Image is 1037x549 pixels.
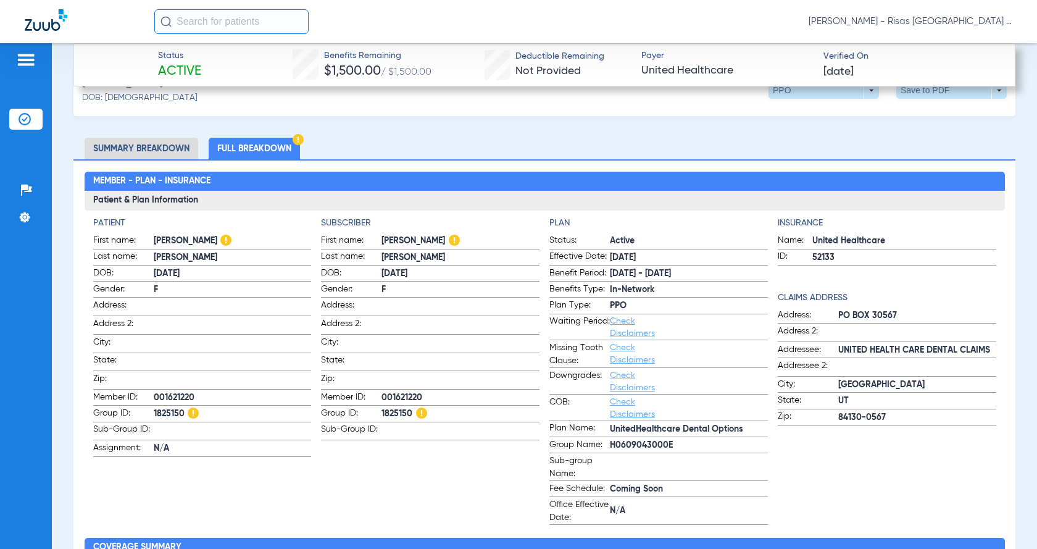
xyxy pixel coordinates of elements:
span: Last name: [321,250,381,265]
span: Benefits Remaining [324,49,431,62]
span: 52133 [812,251,996,264]
img: hamburger-icon [16,52,36,67]
span: F [154,283,312,296]
span: Address: [93,299,154,316]
span: COB: [549,396,610,421]
span: In-Network [610,283,768,296]
img: Search Icon [160,16,172,27]
input: Search for patients [154,9,309,34]
h4: Insurance [778,217,996,230]
span: Group ID: [321,407,381,422]
span: Zip: [93,372,154,389]
span: Member ID: [93,391,154,406]
span: Sub-Group ID: [321,423,381,440]
span: Sub-Group ID: [93,423,154,440]
span: State: [93,354,154,371]
span: Name: [778,234,812,249]
li: Summary Breakdown [85,138,198,159]
span: Gender: [321,283,381,298]
span: F [381,283,539,296]
a: Check Disclaimers [610,398,655,419]
span: Zip: [778,410,838,425]
span: Zip: [321,372,381,389]
a: Check Disclaimers [610,343,655,364]
span: 1825150 [381,408,539,421]
img: Hazard [449,235,460,246]
span: Address 2: [321,317,381,334]
span: / $1,500.00 [381,67,431,77]
span: Verified On [823,50,995,63]
span: DOB: [93,267,154,282]
span: State: [321,354,381,371]
span: PPO [610,300,768,312]
span: DOB: [DEMOGRAPHIC_DATA] [82,91,198,104]
span: Deductible Remaining [515,50,604,63]
span: Plan Type: [549,299,610,314]
span: First name: [321,234,381,249]
h4: Patient [93,217,312,230]
a: Check Disclaimers [610,371,655,392]
span: Member ID: [321,391,381,406]
span: Waiting Period: [549,315,610,340]
span: Address 2: [778,325,838,342]
span: City: [778,378,838,393]
span: [PERSON_NAME] [154,251,312,264]
span: Assignment: [93,442,154,456]
a: Check Disclaimers [610,317,655,338]
span: Office Effective Date: [549,498,610,524]
span: 84130-0567 [838,411,996,424]
h4: Claims Address [778,291,996,304]
span: Group ID: [93,407,154,422]
span: [DATE] [610,251,768,264]
span: 1825150 [154,408,312,421]
span: Benefits Type: [549,283,610,298]
h2: Member - Plan - Insurance [85,172,1005,191]
span: City: [321,336,381,353]
span: N/A [610,505,768,518]
button: PPO [768,82,879,99]
span: United Healthcare [812,235,996,248]
span: Address: [778,309,838,324]
span: Address: [321,299,381,316]
span: Addressee: [778,343,838,358]
span: Downgrades: [549,369,610,394]
button: Save to PDF [896,82,1007,99]
span: Address 2: [93,317,154,334]
span: [PERSON_NAME] - Risas [GEOGRAPHIC_DATA] General [809,15,1012,28]
span: [DATE] [154,267,312,280]
span: Effective Date: [549,250,610,265]
span: Last name: [93,250,154,265]
li: Full Breakdown [209,138,300,159]
h4: Subscriber [321,217,539,230]
span: 001621220 [154,392,312,404]
span: [DATE] - [DATE] [610,267,768,280]
span: Group Name: [549,438,610,453]
span: Addressee 2: [778,359,838,376]
img: Hazard [188,408,199,419]
span: Fee Schedule: [549,482,610,497]
span: State: [778,394,838,409]
img: Hazard [293,134,304,145]
span: H0609043000E [610,439,768,452]
span: Status [158,49,201,62]
span: Status: [549,234,610,249]
span: ID: [778,250,812,265]
span: Not Provided [515,65,581,77]
iframe: Chat Widget [975,490,1037,549]
span: United Healthcare [641,63,813,78]
span: UNITED HEALTH CARE DENTAL CLAIMS [838,344,996,357]
span: City: [93,336,154,353]
span: Benefit Period: [549,267,610,282]
span: [DATE] [381,267,539,280]
span: UT [838,395,996,408]
span: First name: [93,234,154,249]
span: Missing Tooth Clause: [549,342,610,367]
h4: Plan [549,217,768,230]
span: Plan Name: [549,422,610,437]
img: Hazard [416,408,427,419]
span: Active [610,235,768,248]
